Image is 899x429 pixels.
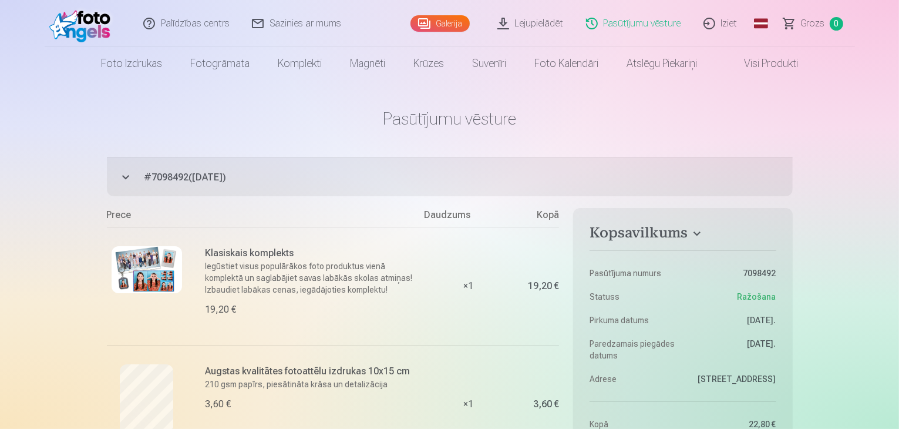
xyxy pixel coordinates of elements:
[144,170,793,185] span: # 7098492 ( [DATE] )
[689,373,776,385] dd: [STREET_ADDRESS]
[590,267,677,279] dt: Pasūtījuma numurs
[689,314,776,326] dd: [DATE].
[458,47,520,80] a: Suvenīri
[689,338,776,361] dd: [DATE].
[206,364,417,378] h6: Augstas kvalitātes fotoattēlu izdrukas 10x15 cm
[590,314,677,326] dt: Pirkuma datums
[176,47,264,80] a: Fotogrāmata
[206,260,417,296] p: Iegūstiet visus populārākos foto produktus vienā komplektā un saglabājiet savas labākās skolas at...
[801,16,825,31] span: Grozs
[49,5,117,42] img: /fa1
[107,108,793,129] h1: Pasūtījumu vēsture
[738,291,776,303] span: Ražošana
[590,291,677,303] dt: Statuss
[590,224,776,246] button: Kopsavilkums
[206,397,231,411] div: 3,60 €
[689,267,776,279] dd: 7098492
[206,303,237,317] div: 19,20 €
[112,246,182,293] img: Klasiskais komplekts
[711,47,812,80] a: Visi produkti
[206,378,417,390] p: 210 gsm papīrs, piesātināta krāsa un detalizācija
[830,17,843,31] span: 0
[424,208,512,227] div: Daudzums
[512,208,559,227] div: Kopā
[533,401,559,408] div: 3,60 €
[590,373,677,385] dt: Adrese
[590,338,677,361] dt: Paredzamais piegādes datums
[528,283,559,290] div: 19,20 €
[107,208,425,227] div: Prece
[264,47,336,80] a: Komplekti
[399,47,458,80] a: Krūzes
[107,157,793,196] button: #7098492([DATE])
[336,47,399,80] a: Magnēti
[206,246,417,260] h6: Klasiskais komplekts
[520,47,612,80] a: Foto kalendāri
[612,47,711,80] a: Atslēgu piekariņi
[424,227,512,345] div: × 1
[410,15,470,32] a: Galerija
[87,47,176,80] a: Foto izdrukas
